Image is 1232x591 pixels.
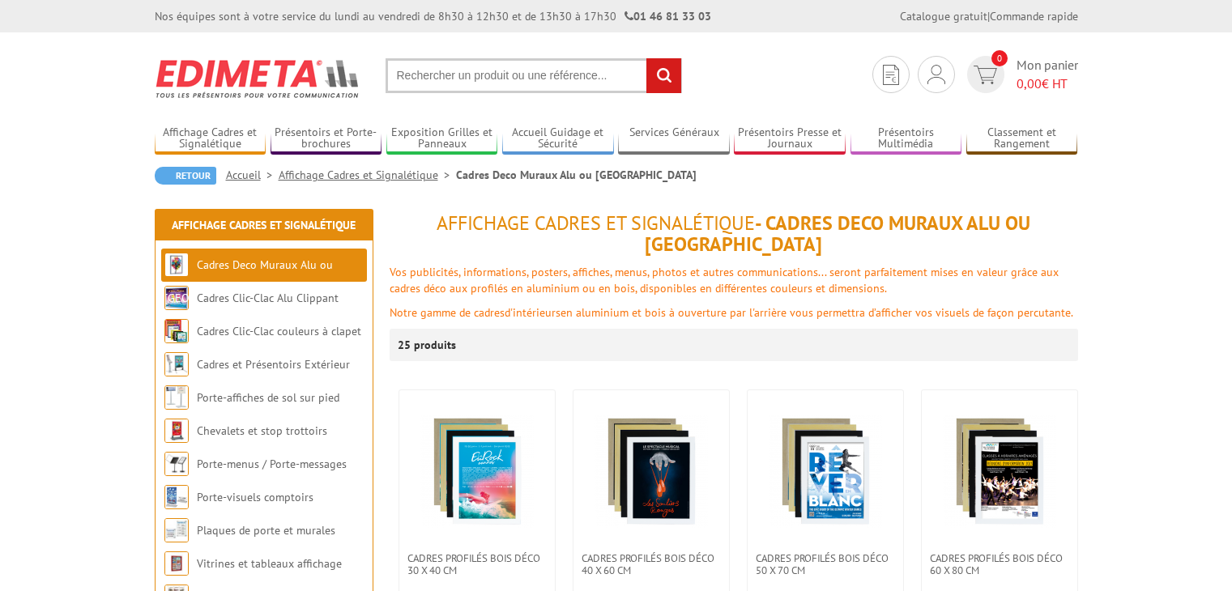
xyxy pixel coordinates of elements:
img: Cadres Profilés Bois Déco 60 x 80 cm [943,415,1056,528]
span: € HT [1017,74,1078,93]
input: Rechercher un produit ou une référence... [386,58,682,93]
a: Porte-menus / Porte-messages [197,457,347,471]
a: Catalogue gratuit [900,9,987,23]
font: d'intérieurs [505,305,561,320]
a: Accueil Guidage et Sécurité [502,125,614,152]
img: Cadres Profilés Bois Déco 50 x 70 cm [769,415,882,528]
li: Cadres Deco Muraux Alu ou [GEOGRAPHIC_DATA] [456,167,697,183]
span: Affichage Cadres et Signalétique [437,210,755,236]
a: Cadres Profilés Bois Déco 50 x 70 cm [748,552,903,576]
font: Notre gamme de cadres [390,305,505,320]
span: 0,00 [1017,75,1042,91]
a: Cadres Deco Muraux Alu ou [GEOGRAPHIC_DATA] [164,257,333,305]
a: Cadres Clic-Clac Alu Clippant [197,291,339,305]
img: Porte-affiches de sol sur pied [164,385,189,410]
span: Cadres Profilés Bois Déco 60 x 80 cm [930,552,1069,576]
img: Cadres Profilés Bois Déco 30 x 40 cm [420,415,534,528]
strong: 01 46 81 33 03 [625,9,711,23]
h1: - Cadres Deco Muraux Alu ou [GEOGRAPHIC_DATA] [390,213,1078,256]
a: Porte-affiches de sol sur pied [197,390,339,405]
img: devis rapide [927,65,945,84]
font: Vos publicités, informations, posters, affiches, menus, photos et autres communications... seront... [390,265,1059,295]
input: rechercher [646,58,681,93]
p: 25 produits [398,329,458,361]
a: Classement et Rangement [966,125,1078,152]
img: Edimeta [155,49,361,108]
img: Porte-menus / Porte-messages [164,452,189,476]
span: Cadres Profilés Bois Déco 40 x 60 cm [582,552,721,576]
a: Services Généraux [618,125,730,152]
a: Chevalets et stop trottoirs [197,423,327,438]
a: Cadres Profilés Bois Déco 60 x 80 cm [922,552,1077,576]
a: Exposition Grilles et Panneaux [386,125,498,152]
a: Retour [155,167,216,185]
font: en aluminium et bois à ouverture par l'arrière vous permettra d’afficher vos visuels de façon per... [561,305,1073,320]
a: Affichage Cadres et Signalétique [155,125,266,152]
a: Cadres Profilés Bois Déco 30 x 40 cm [399,552,555,576]
img: Cadres Profilés Bois Déco 40 x 60 cm [595,415,708,528]
img: devis rapide [974,66,997,84]
a: Présentoirs et Porte-brochures [271,125,382,152]
div: Nos équipes sont à votre service du lundi au vendredi de 8h30 à 12h30 et de 13h30 à 17h30 [155,8,711,24]
a: Affichage Cadres et Signalétique [279,168,456,182]
a: Commande rapide [990,9,1078,23]
span: Cadres Profilés Bois Déco 30 x 40 cm [407,552,547,576]
span: Mon panier [1017,56,1078,93]
span: 0 [991,50,1008,66]
a: Cadres et Présentoirs Extérieur [197,357,350,372]
img: Chevalets et stop trottoirs [164,419,189,443]
a: Affichage Cadres et Signalétique [172,218,356,232]
a: Cadres Clic-Clac couleurs à clapet [197,324,361,338]
a: devis rapide 0 Mon panier 0,00€ HT [963,56,1078,93]
img: Cadres Deco Muraux Alu ou Bois [164,253,189,277]
a: Présentoirs Presse et Journaux [734,125,846,152]
a: Accueil [226,168,279,182]
span: Cadres Profilés Bois Déco 50 x 70 cm [756,552,895,576]
img: Cadres et Présentoirs Extérieur [164,352,189,376]
img: Cadres Clic-Clac couleurs à clapet [164,319,189,343]
div: | [900,8,1078,24]
img: devis rapide [883,65,899,85]
a: Présentoirs Multimédia [850,125,962,152]
a: Cadres Profilés Bois Déco 40 x 60 cm [573,552,729,576]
